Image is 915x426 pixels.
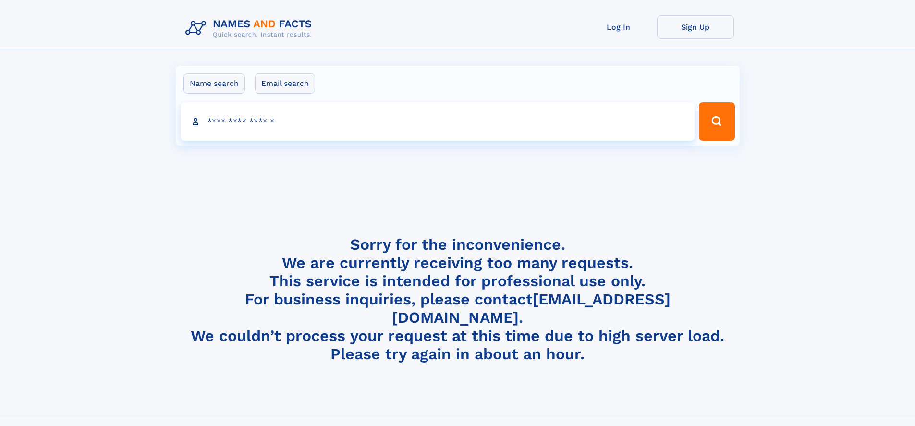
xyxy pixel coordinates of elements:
[699,102,734,141] button: Search Button
[183,73,245,94] label: Name search
[580,15,657,39] a: Log In
[392,290,671,327] a: [EMAIL_ADDRESS][DOMAIN_NAME]
[181,102,695,141] input: search input
[255,73,315,94] label: Email search
[182,15,320,41] img: Logo Names and Facts
[657,15,734,39] a: Sign Up
[182,235,734,364] h4: Sorry for the inconvenience. We are currently receiving too many requests. This service is intend...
